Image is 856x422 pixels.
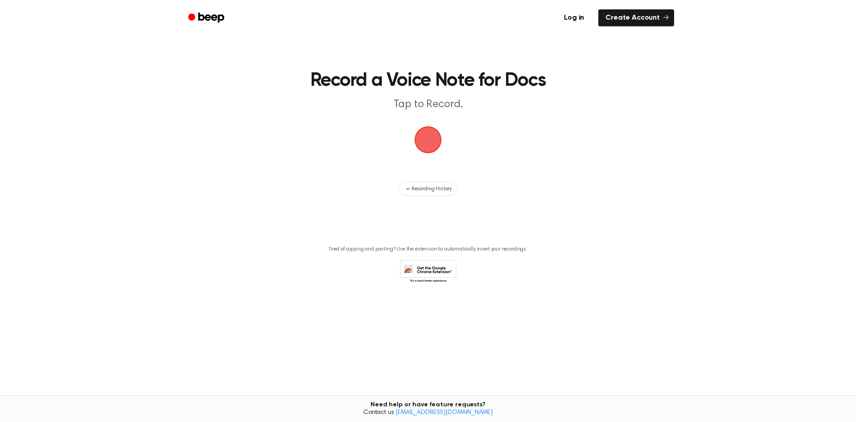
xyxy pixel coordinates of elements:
[395,409,493,416] a: [EMAIL_ADDRESS][DOMAIN_NAME]
[598,9,674,26] a: Create Account
[415,126,441,153] img: Beep Logo
[412,185,452,193] span: Recording History
[200,71,656,90] h1: Record a Voice Note for Docs
[329,246,527,253] p: Tired of copying and pasting? Use the extension to automatically insert your recordings.
[555,8,593,28] a: Log in
[182,9,232,27] a: Beep
[399,182,457,196] button: Recording History
[257,97,599,112] p: Tap to Record.
[5,409,851,417] span: Contact us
